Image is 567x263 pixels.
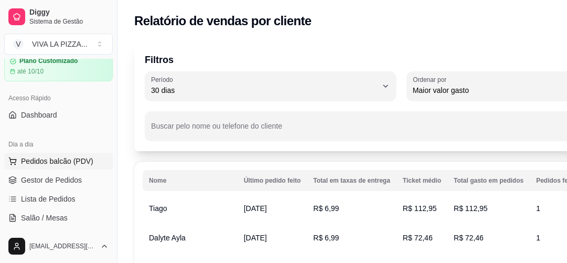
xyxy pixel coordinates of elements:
[149,204,167,213] span: Tiago
[4,4,113,29] a: DiggySistema de Gestão
[151,75,176,84] label: Período
[447,170,530,191] th: Total gasto em pedidos
[29,17,109,26] span: Sistema de Gestão
[151,85,377,96] span: 30 dias
[29,8,109,17] span: Diggy
[536,204,540,213] span: 1
[4,209,113,226] a: Salão / Mesas
[17,67,44,76] article: até 10/10
[4,172,113,188] a: Gestor de Pedidos
[21,213,68,223] span: Salão / Mesas
[21,110,57,120] span: Dashboard
[134,13,312,29] h2: Relatório de vendas por cliente
[244,204,267,213] span: [DATE]
[29,242,96,250] span: [EMAIL_ADDRESS][DOMAIN_NAME]
[21,194,76,204] span: Lista de Pedidos
[403,204,437,213] span: R$ 112,95
[4,90,113,107] div: Acesso Rápido
[32,39,88,49] div: VIVA LA PIZZA ...
[454,234,484,242] span: R$ 72,46
[4,136,113,153] div: Dia a dia
[4,107,113,123] a: Dashboard
[4,191,113,207] a: Lista de Pedidos
[403,234,433,242] span: R$ 72,46
[244,234,267,242] span: [DATE]
[313,204,339,213] span: R$ 6,99
[4,234,113,259] button: [EMAIL_ADDRESS][DOMAIN_NAME]
[145,71,396,101] button: Período30 dias
[4,228,113,245] a: Diggy Botnovo
[454,204,488,213] span: R$ 112,95
[149,234,186,242] span: Dalyte Ayla
[19,57,78,65] article: Plano Customizado
[4,34,113,55] button: Select a team
[397,170,447,191] th: Ticket médio
[21,156,93,166] span: Pedidos balcão (PDV)
[413,75,450,84] label: Ordenar por
[4,153,113,170] button: Pedidos balcão (PDV)
[313,234,339,242] span: R$ 6,99
[21,175,82,185] span: Gestor de Pedidos
[238,170,307,191] th: Último pedido feito
[13,39,24,49] span: V
[143,170,238,191] th: Nome
[307,170,397,191] th: Total em taxas de entrega
[4,51,113,81] a: Plano Customizadoaté 10/10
